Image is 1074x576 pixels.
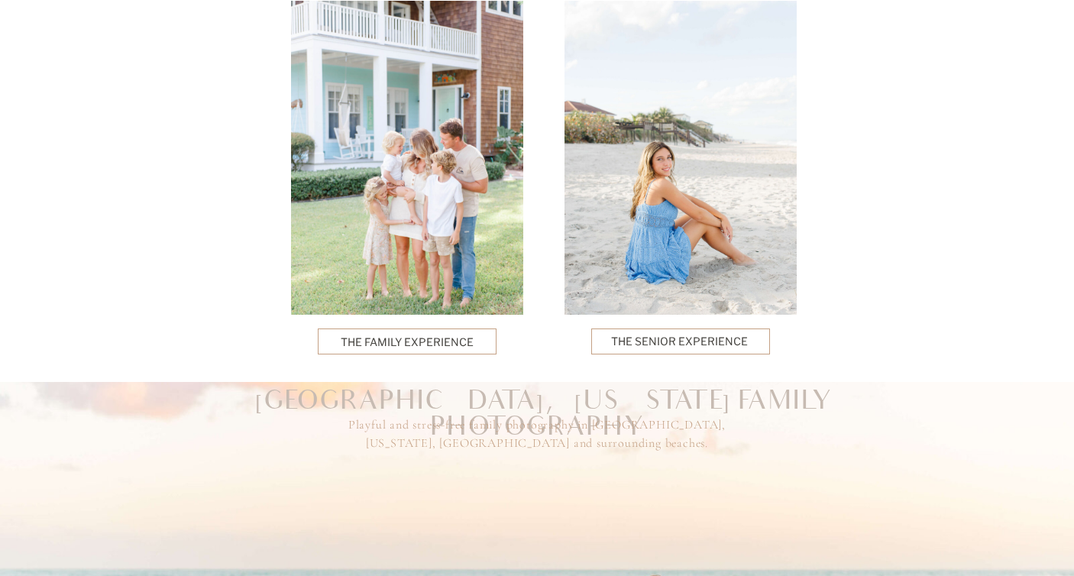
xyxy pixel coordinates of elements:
h2: [GEOGRAPHIC_DATA], [US_STATE] Family Photography [155,388,919,419]
a: The Senior Experience [611,333,750,351]
a: The Family Experience [341,334,474,349]
h3: Playful and stress-free family photography in [GEOGRAPHIC_DATA], [US_STATE], [GEOGRAPHIC_DATA] an... [328,416,746,457]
